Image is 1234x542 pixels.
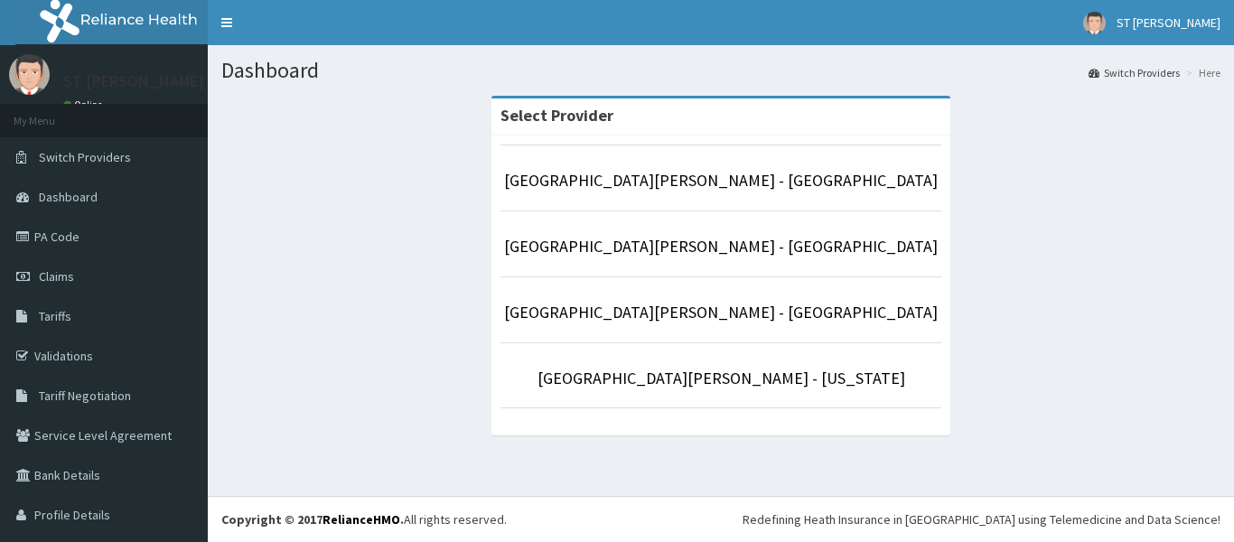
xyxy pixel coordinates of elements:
span: Dashboard [39,189,98,205]
a: [GEOGRAPHIC_DATA][PERSON_NAME] - [GEOGRAPHIC_DATA] [504,170,938,191]
a: [GEOGRAPHIC_DATA][PERSON_NAME] - [GEOGRAPHIC_DATA] [504,236,938,257]
a: Online [63,98,107,111]
a: [GEOGRAPHIC_DATA][PERSON_NAME] - [US_STATE] [538,368,905,388]
li: Here [1182,65,1220,80]
img: User Image [1083,12,1106,34]
span: Tariffs [39,308,71,324]
span: Claims [39,268,74,285]
a: RelianceHMO [323,511,400,528]
h1: Dashboard [221,59,1220,82]
div: Redefining Heath Insurance in [GEOGRAPHIC_DATA] using Telemedicine and Data Science! [743,510,1220,528]
span: Switch Providers [39,149,131,165]
a: [GEOGRAPHIC_DATA][PERSON_NAME] - [GEOGRAPHIC_DATA] [504,302,938,322]
strong: Select Provider [500,105,613,126]
footer: All rights reserved. [208,496,1234,542]
span: ST [PERSON_NAME] [1117,14,1220,31]
a: Switch Providers [1089,65,1180,80]
span: Tariff Negotiation [39,388,131,404]
strong: Copyright © 2017 . [221,511,404,528]
p: ST [PERSON_NAME] [63,73,204,89]
img: User Image [9,54,50,95]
